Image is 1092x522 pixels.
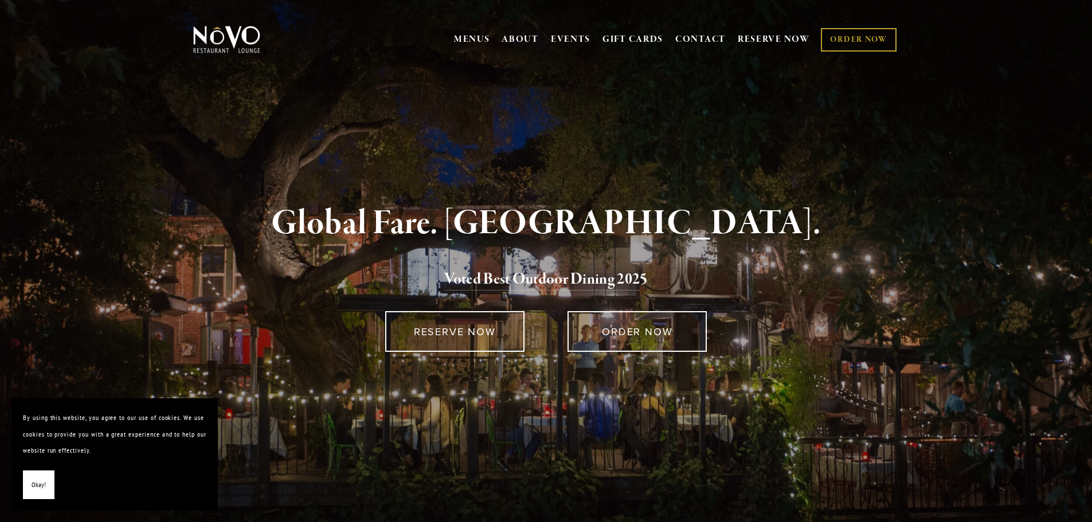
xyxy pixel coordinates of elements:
[23,410,206,459] p: By using this website, you agree to our use of cookies. We use cookies to provide you with a grea...
[444,269,640,291] a: Voted Best Outdoor Dining 202
[602,29,663,50] a: GIFT CARDS
[821,28,896,52] a: ORDER NOW
[11,398,218,511] section: Cookie banner
[23,470,54,500] button: Okay!
[675,29,726,50] a: CONTACT
[567,311,707,352] a: ORDER NOW
[212,268,880,292] h2: 5
[738,29,810,50] a: RESERVE NOW
[385,311,525,352] a: RESERVE NOW
[271,202,821,245] strong: Global Fare. [GEOGRAPHIC_DATA].
[551,34,590,45] a: EVENTS
[502,34,539,45] a: ABOUT
[32,477,46,493] span: Okay!
[454,34,490,45] a: MENUS
[191,25,263,54] img: Novo Restaurant &amp; Lounge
